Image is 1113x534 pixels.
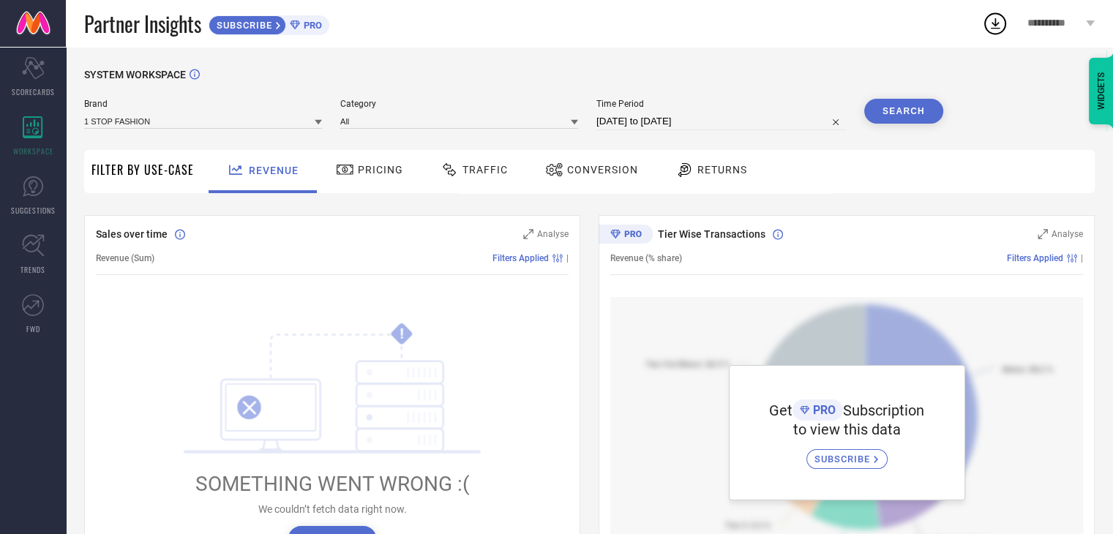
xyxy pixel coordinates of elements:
span: | [566,253,569,263]
span: Filters Applied [1007,253,1063,263]
span: SUGGESTIONS [11,205,56,216]
span: SCORECARDS [12,86,55,97]
span: Conversion [567,164,638,176]
span: Subscription [843,402,924,419]
span: Sales over time [96,228,168,240]
span: SUBSCRIBE [209,20,276,31]
a: SUBSCRIBE [806,438,888,469]
input: Select time period [596,113,846,130]
span: Filter By Use-Case [91,161,194,178]
span: Filters Applied [492,253,549,263]
span: Get [769,402,792,419]
button: Search [864,99,943,124]
span: TRENDS [20,264,45,275]
span: WORKSPACE [13,146,53,157]
span: Category [340,99,578,109]
span: Partner Insights [84,9,201,39]
span: FWD [26,323,40,334]
svg: Zoom [523,229,533,239]
span: Analyse [537,229,569,239]
span: SUBSCRIBE [814,454,874,465]
span: Traffic [462,164,508,176]
span: Brand [84,99,322,109]
a: SUBSCRIBEPRO [209,12,329,35]
div: Premium [599,225,653,247]
span: Revenue (% share) [610,253,682,263]
span: Pricing [358,164,403,176]
div: Open download list [982,10,1008,37]
span: SOMETHING WENT WRONG :( [195,472,470,496]
span: Returns [697,164,747,176]
svg: Zoom [1038,229,1048,239]
span: Tier Wise Transactions [658,228,765,240]
span: SYSTEM WORKSPACE [84,69,186,80]
span: to view this data [793,421,901,438]
span: PRO [809,403,836,417]
span: Revenue [249,165,299,176]
span: Analyse [1052,229,1083,239]
tspan: ! [400,326,404,342]
span: Time Period [596,99,846,109]
span: We couldn’t fetch data right now. [258,503,407,515]
span: | [1081,253,1083,263]
span: PRO [300,20,322,31]
span: Revenue (Sum) [96,253,154,263]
